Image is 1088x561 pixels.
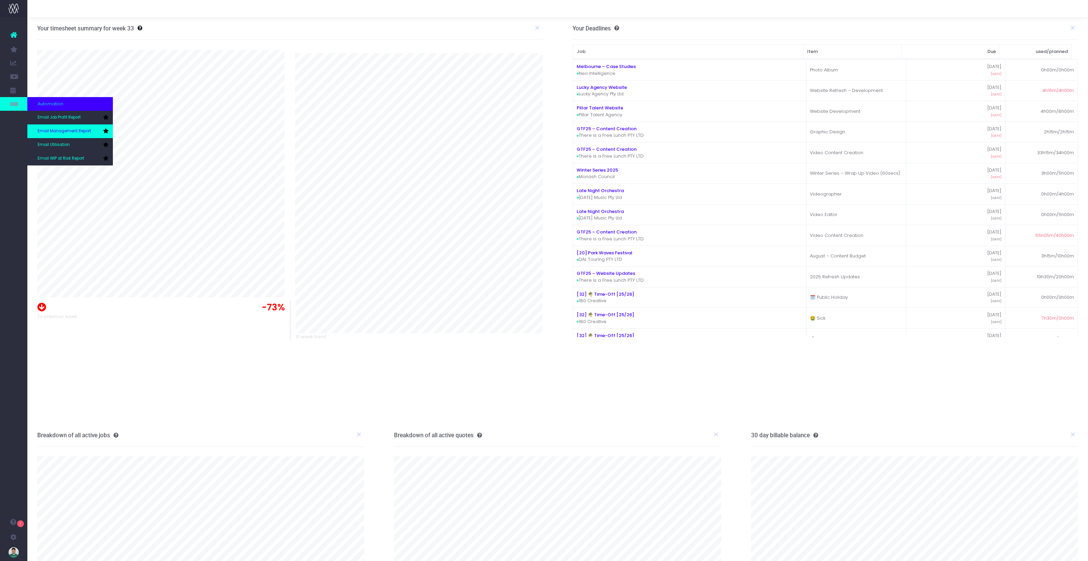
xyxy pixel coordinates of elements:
[991,154,1002,159] span: [DATE]
[807,122,906,143] td: Graphic Design
[394,432,482,439] h3: Breakdown of all active quotes
[573,44,803,59] th: Job: activate to sort column ascending
[38,142,70,148] span: Email Utilisation
[991,320,1002,324] span: [DATE]
[573,225,807,246] td: There is a Free Lunch PTY LTD
[807,59,906,80] td: Photo Album
[991,216,1002,221] span: [DATE]
[807,329,906,349] td: 🏝️ Annual Leave
[991,257,1002,262] span: [DATE]
[577,187,624,194] a: Late Night Orchestra
[1000,44,1071,59] th: used/planned: activate to sort column ascending
[577,167,618,173] a: Winter Series 2025
[906,246,1006,267] td: [DATE]
[906,329,1006,349] td: [DATE]
[807,80,906,101] td: Website Refresh – Development
[1043,87,1074,94] span: 4h15m/4h00m
[1044,129,1074,135] span: 2h15m/2h15m
[803,44,902,59] th: Item: activate to sort column ascending
[38,128,91,134] span: Email Management Report
[807,101,906,122] td: Website Development
[1041,108,1074,115] span: 4h00m/8h00m
[577,84,627,91] a: Lucky Agency Website
[573,308,807,329] td: 180 Creative
[906,287,1006,308] td: [DATE]
[906,142,1006,163] td: [DATE]
[577,125,637,132] a: GTF25 – Content Creation
[573,204,807,225] td: [DATE] Music Pty Ltd
[577,332,634,339] a: [32] 🌴 Time-Off [25/26]
[906,59,1006,80] td: [DATE]
[991,113,1002,118] span: [DATE]
[577,146,637,152] a: GTF25 – Content Creation
[27,111,113,124] a: Email Job Profit Report
[577,270,635,277] a: GTF25 – Website Updates
[573,246,807,267] td: DAL Touring PTY LTD
[902,44,1000,59] th: Due: activate to sort column ascending
[1037,273,1074,280] span: 19h30m/20h00m
[991,237,1002,242] span: [DATE]
[906,225,1006,246] td: [DATE]
[573,59,807,80] td: Neo Intelligence
[27,152,113,165] a: Email WIP at Risk Report
[573,25,619,32] h3: Your Deadlines
[577,250,632,256] a: [20] Park Waves Festival
[573,101,807,122] td: Pillar Talent Agency
[577,311,634,318] a: [32] 🌴 Time-Off [25/26]
[807,308,906,329] td: 🤮 Sick
[807,246,906,267] td: August – Content Budget
[573,163,807,184] td: Monash Council
[577,63,636,70] a: Melbourne – Case Studies
[991,299,1002,304] span: [DATE]
[906,184,1006,204] td: [DATE]
[573,142,807,163] td: There is a Free Lunch PTY LTD
[1041,211,1074,218] span: 0h00m/5h00m
[807,287,906,308] td: 🗓️ Public Holiday
[38,115,81,121] span: Email Job Profit Report
[577,291,634,297] a: [32] 🌴 Time-Off [25/26]
[37,25,134,32] h3: Your timesheet summary for week 33
[906,122,1006,143] td: [DATE]
[807,266,906,287] td: 2025 Refresh Updates
[1036,232,1074,239] span: 65h05m/40h00m
[991,278,1002,283] span: [DATE]
[906,266,1006,287] td: [DATE]
[807,142,906,163] td: Video Content Creation
[1042,315,1074,322] span: 7h30m/0h00m
[807,184,906,204] td: Videographer
[573,287,807,308] td: 180 Creative
[906,163,1006,184] td: [DATE]
[38,156,84,162] span: Email WIP at Risk Report
[807,163,906,184] td: Winter Series – Wrap Up Video (60secs)
[1037,149,1074,156] span: 33h15m/34h00m
[577,229,637,235] a: GTF25 – Content Creation
[807,225,906,246] td: Video Content Creation
[1041,294,1074,301] span: 0h00m/0h00m
[38,101,63,107] span: Automation
[807,204,906,225] td: Video Editor
[991,196,1002,200] span: [DATE]
[906,204,1006,225] td: [DATE]
[573,122,807,143] td: There is a Free Lunch PTY LTD
[906,101,1006,122] td: [DATE]
[1040,335,1074,342] span: 16h00m/0h00m
[573,184,807,204] td: [DATE] Music Pty Ltd
[751,432,818,439] h3: 30 day billable balance
[991,71,1002,76] span: [DATE]
[573,266,807,287] td: There is a Free Lunch PTY LTD
[906,80,1006,101] td: [DATE]
[577,105,623,111] a: Pillar Talent Website
[27,138,113,152] a: Email Utilisation
[573,80,807,101] td: Lucky Agency Pty Ltd
[573,329,807,349] td: 180 Creative
[1041,253,1074,259] span: 3h15m/10h00m
[1041,170,1074,177] span: 3h00m/5h00m
[262,301,285,314] span: -73%
[991,92,1002,97] span: [DATE]
[37,432,118,439] h3: Breakdown of all active jobs
[27,124,113,138] a: Email Management Report
[1041,191,1074,198] span: 0h00m/4h00m
[991,133,1002,138] span: [DATE]
[1041,67,1074,74] span: 0h00m/0h00m
[17,520,24,527] span: 1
